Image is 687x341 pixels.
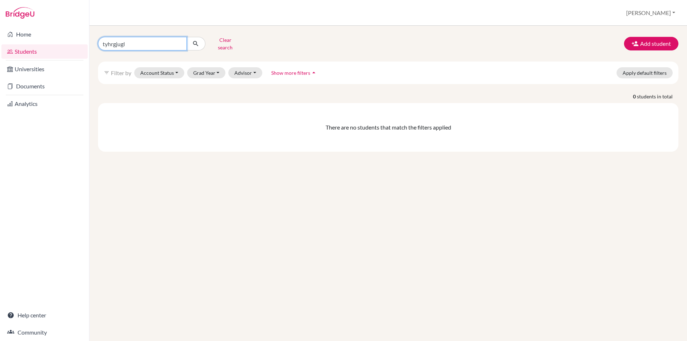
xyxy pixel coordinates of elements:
[1,325,88,340] a: Community
[617,67,673,78] button: Apply default filters
[6,7,34,19] img: Bridge-U
[205,34,245,53] button: Clear search
[187,67,226,78] button: Grad Year
[1,27,88,42] a: Home
[310,69,317,76] i: arrow_drop_up
[104,70,109,75] i: filter_list
[134,67,184,78] button: Account Status
[228,67,262,78] button: Advisor
[1,308,88,322] a: Help center
[623,6,678,20] button: [PERSON_NAME]
[1,97,88,111] a: Analytics
[265,67,323,78] button: Show more filtersarrow_drop_up
[111,69,131,76] span: Filter by
[98,37,187,50] input: Find student by name...
[624,37,678,50] button: Add student
[633,93,637,100] strong: 0
[1,62,88,76] a: Universities
[1,79,88,93] a: Documents
[104,123,673,132] div: There are no students that match the filters applied
[637,93,678,100] span: students in total
[1,44,88,59] a: Students
[271,70,310,76] span: Show more filters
